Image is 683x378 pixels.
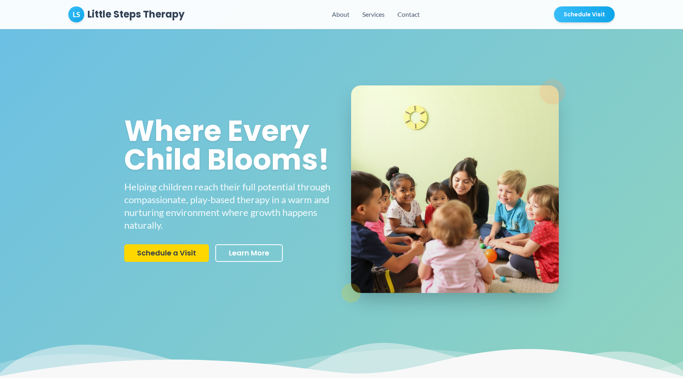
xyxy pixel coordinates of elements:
button: Schedule Visit [554,6,615,22]
button: Schedule a Visit [124,244,209,262]
button: Contact [397,10,420,19]
h1: Little Steps Therapy [87,8,185,21]
a: LSLittle Steps Therapy [68,6,185,22]
button: Learn More [215,244,283,262]
button: Services [362,10,385,19]
h1: Where Every Child Blooms! [124,117,332,174]
span: LS [73,9,80,20]
button: About [332,10,349,19]
p: Helping children reach their full potential through compassionate, play-based therapy in a warm a... [124,180,332,232]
